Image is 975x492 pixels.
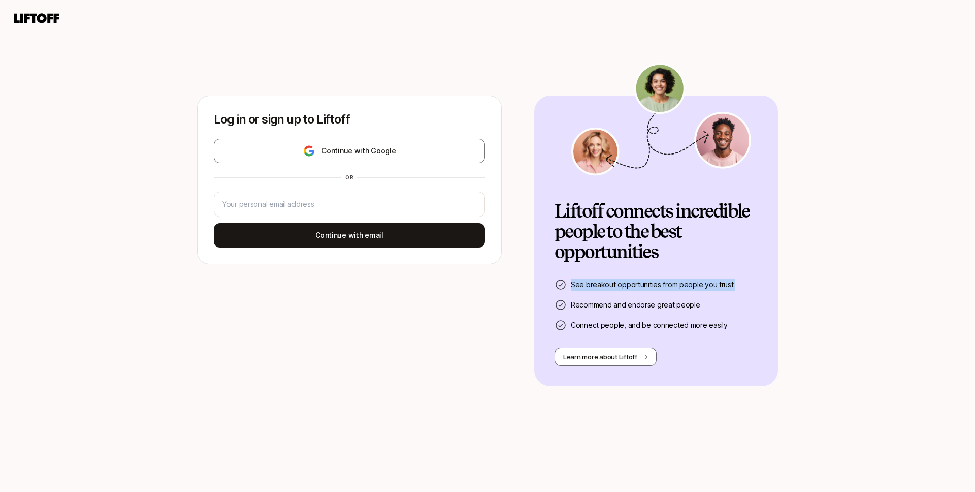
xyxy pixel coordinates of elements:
p: Log in or sign up to Liftoff [214,112,485,127]
img: google-logo [303,145,315,157]
button: Learn more about Liftoff [555,348,657,366]
div: or [341,173,357,181]
img: signup-banner [570,63,753,176]
p: Recommend and endorse great people [571,299,700,311]
button: Continue with email [214,223,485,248]
p: Connect people, and be connected more easily [571,319,728,331]
h2: Liftoff connects incredible people to the best opportunities [555,201,758,262]
p: See breakout opportunities from people you trust [571,279,734,291]
input: Your personal email address [222,198,476,210]
button: Continue with Google [214,139,485,163]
